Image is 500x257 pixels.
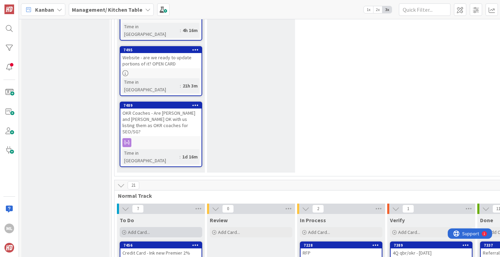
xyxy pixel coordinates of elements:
div: 7228 [304,243,382,248]
div: Website - are we ready to update portions of it? OPEN CARD [120,53,202,68]
span: To Do [120,217,134,224]
div: 7456 [123,243,202,248]
div: 1d 16m [181,153,199,161]
span: Support [14,1,31,9]
span: 21 [128,181,139,189]
span: Add Card... [218,229,240,235]
span: Verify [390,217,405,224]
div: 7489OKR Coaches - Are [PERSON_NAME] and [PERSON_NAME] OK with us listing them as OKR coaches for ... [120,102,202,136]
span: Add Card... [128,229,150,235]
span: Done [480,217,493,224]
span: 1 [402,205,414,213]
span: 3x [382,6,392,13]
span: 2 [312,205,324,213]
span: : [180,153,181,161]
span: Add Card... [398,229,420,235]
div: 7489 [120,102,202,109]
div: 4h 16m [181,27,199,34]
div: 7495Website - are we ready to update portions of it? OPEN CARD [120,47,202,68]
div: 7389 [391,242,472,248]
span: Add Card... [308,229,330,235]
div: 7389 [394,243,472,248]
div: 7495 [120,47,202,53]
b: Management/ Kitchen Table [72,6,142,13]
input: Quick Filter... [399,3,450,16]
img: Visit kanbanzone.com [4,4,14,14]
span: 0 [222,205,234,213]
span: Kanban [35,6,54,14]
span: Review [210,217,228,224]
div: Time in [GEOGRAPHIC_DATA] [122,78,180,93]
img: avatar [4,243,14,253]
div: 7456 [120,242,202,248]
div: 7495 [123,48,202,52]
div: ML [4,224,14,233]
div: OKR Coaches - Are [PERSON_NAME] and [PERSON_NAME] OK with us listing them as OKR coaches for SEO/SG? [120,109,202,136]
span: In Process [300,217,326,224]
div: 7489 [123,103,202,108]
div: 21h 3m [181,82,199,90]
span: 1x [364,6,373,13]
span: 2x [373,6,382,13]
div: 1 [36,3,37,8]
div: Time in [GEOGRAPHIC_DATA] [122,23,180,38]
div: 7228 [301,242,382,248]
span: : [180,82,181,90]
span: : [180,27,181,34]
div: Time in [GEOGRAPHIC_DATA] [122,149,180,164]
span: 7 [132,205,144,213]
